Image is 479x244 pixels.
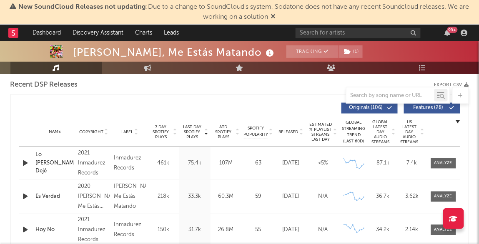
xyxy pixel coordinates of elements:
[181,159,208,168] div: 75.4k
[243,126,268,138] span: Spotify Popularity
[445,30,451,36] button: 99+
[150,193,177,201] div: 218k
[150,159,177,168] div: 461k
[371,120,391,145] span: Global Latest Day Audio Streams
[371,226,396,234] div: 34.2k
[181,193,208,201] div: 33.3k
[36,193,74,201] a: Es Verdad
[244,159,273,168] div: 63
[150,226,177,234] div: 150k
[409,106,448,111] span: Features ( 28 )
[114,220,145,240] div: Inmadurez Records
[244,226,273,234] div: 55
[341,103,398,114] button: Originals(106)
[286,45,339,58] button: Tracking
[78,182,110,212] div: 2020 [PERSON_NAME], Me Estás Matando
[36,151,74,176] a: Lo [PERSON_NAME] Dejé
[447,27,458,33] div: 99 +
[309,226,337,234] div: N/A
[73,45,276,59] div: [PERSON_NAME], Me Estás Matando
[129,25,158,41] a: Charts
[400,120,420,145] span: US Latest Day Audio Streams
[121,130,133,135] span: Label
[213,125,235,140] span: ATD Spotify Plays
[213,159,240,168] div: 107M
[36,226,74,234] a: Hoy No
[339,45,363,58] button: (1)
[296,28,421,38] input: Search for artists
[18,4,146,10] span: New SoundCloud Releases not updating
[150,125,172,140] span: 7 Day Spotify Plays
[400,193,425,201] div: 3.62k
[339,45,363,58] span: ( 1 )
[244,193,273,201] div: 59
[18,4,469,20] span: : Due to a change to SoundCloud's system, Sodatone does not have any recent Soundcloud releases. ...
[347,106,385,111] span: Originals ( 106 )
[371,193,396,201] div: 36.7k
[404,103,460,114] button: Features(28)
[10,80,78,90] span: Recent DSP Releases
[341,120,366,145] div: Global Streaming Trend (Last 60D)
[78,149,110,179] div: 2021 Inmadurez Records
[213,226,240,234] div: 26.8M
[371,159,396,168] div: 87.1k
[27,25,67,41] a: Dashboard
[181,226,208,234] div: 31.7k
[271,14,276,20] span: Dismiss
[309,193,337,201] div: N/A
[114,182,145,212] div: [PERSON_NAME], Me Estás Matando
[213,193,240,201] div: 60.3M
[36,129,74,135] div: Name
[346,92,434,99] input: Search by song name or URL
[158,25,185,41] a: Leads
[400,226,425,234] div: 2.14k
[309,159,337,168] div: <5%
[279,130,298,135] span: Released
[309,122,332,142] span: Estimated % Playlist Streams Last Day
[67,25,129,41] a: Discovery Assistant
[400,159,425,168] div: 7.4k
[434,82,469,87] button: Export CSV
[114,154,145,174] div: Inmadurez Records
[79,130,103,135] span: Copyright
[181,125,203,140] span: Last Day Spotify Plays
[277,226,305,234] div: [DATE]
[277,159,305,168] div: [DATE]
[277,193,305,201] div: [DATE]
